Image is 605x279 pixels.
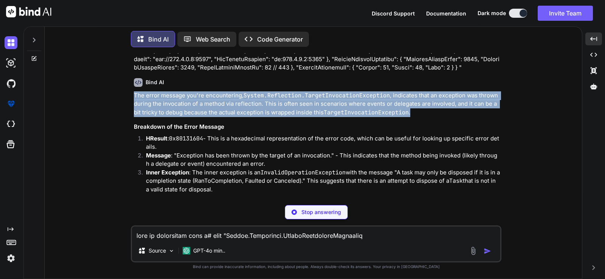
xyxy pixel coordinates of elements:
[478,9,506,17] span: Dark mode
[5,36,17,49] img: darkChat
[146,134,500,151] p: : - This is a hexadecimal representation of the error code, which can be useful for looking up sp...
[183,247,190,254] img: GPT-4o mini
[538,6,593,21] button: Invite Team
[5,77,17,90] img: githubDark
[6,6,51,17] img: Bind AI
[372,10,415,17] span: Discord Support
[5,118,17,131] img: cloudideIcon
[146,135,168,142] strong: HResult
[169,135,203,142] code: 0x80131604
[131,264,501,270] p: Bind can provide inaccurate information, including about people. Always double-check its answers....
[449,177,463,185] code: Task
[257,35,303,44] p: Code Generator
[146,169,189,176] strong: Inner Exception
[484,247,491,255] img: icon
[196,35,230,44] p: Web Search
[324,109,409,116] code: TargetInvocationException
[168,248,175,254] img: Pick Models
[5,57,17,69] img: darkAi-studio
[5,97,17,110] img: premium
[244,92,390,99] code: System.Reflection.TargetInvocationException
[193,247,225,254] p: GPT-4o min..
[426,10,466,17] span: Documentation
[469,247,478,255] img: attachment
[146,151,500,168] p: : "Exception has been thrown by the target of an invocation." - This indicates that the method be...
[5,252,17,265] img: settings
[149,247,166,254] p: Source
[426,9,466,17] button: Documentation
[372,9,415,17] button: Discord Support
[148,35,169,44] p: Bind AI
[146,79,164,86] h6: Bind AI
[146,152,171,159] strong: Message
[301,208,341,216] p: Stop answering
[261,169,346,176] code: InvalidOperationException
[146,168,500,194] p: : The inner exception is an with the message "A task may only be disposed if it is in a completio...
[134,91,500,117] p: The error message you're encountering, , indicates that an exception was thrown during the invoca...
[134,123,500,131] h3: Breakdown of the Error Message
